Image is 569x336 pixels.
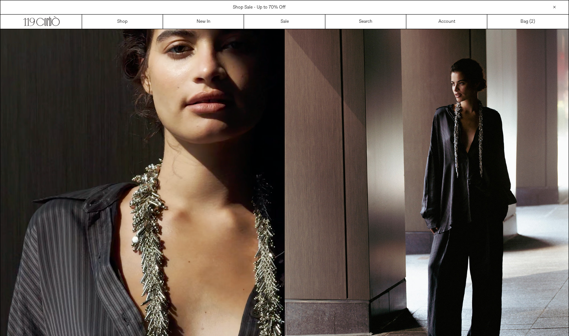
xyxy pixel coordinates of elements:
a: New In [163,15,244,29]
a: Shop [82,15,163,29]
a: Shop Sale - Up to 70% Off [233,4,285,10]
span: 2 [531,19,534,25]
a: Bag () [487,15,568,29]
span: ) [531,18,535,25]
a: Search [325,15,406,29]
a: Account [406,15,487,29]
a: Sale [244,15,325,29]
